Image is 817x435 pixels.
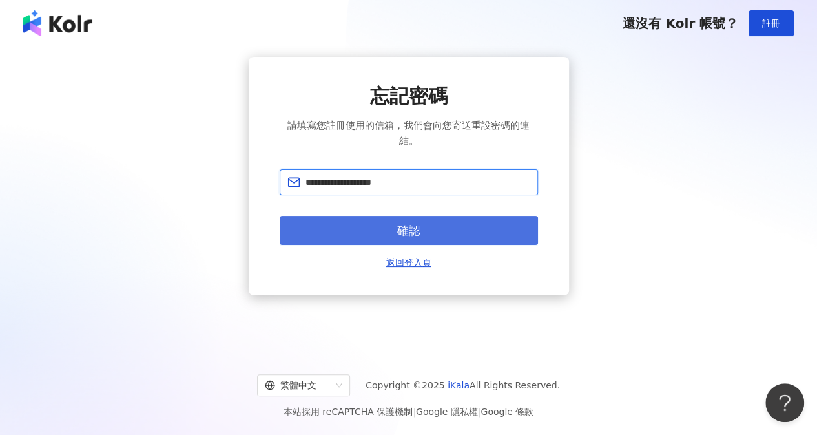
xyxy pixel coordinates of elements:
span: | [478,407,481,417]
span: 還沒有 Kolr 帳號？ [622,16,738,31]
button: 註冊 [749,10,794,36]
a: iKala [448,380,470,390]
img: logo [23,10,92,36]
span: 註冊 [762,18,780,28]
a: Google 條款 [481,407,533,417]
button: 確認 [280,216,538,245]
div: 繁體中文 [265,375,331,396]
span: 本站採用 reCAPTCHA 保護機制 [284,404,533,419]
span: Copyright © 2025 All Rights Reserved. [366,377,560,393]
span: 忘記密碼 [370,83,448,110]
a: Google 隱私權 [416,407,478,417]
span: 確認 [397,224,420,238]
iframe: Help Scout Beacon - Open [765,383,804,422]
a: 返回登入頁 [386,255,431,270]
span: | [413,407,416,417]
span: 請填寫您註冊使用的信箱，我們會向您寄送重設密碼的連結。 [280,118,538,149]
